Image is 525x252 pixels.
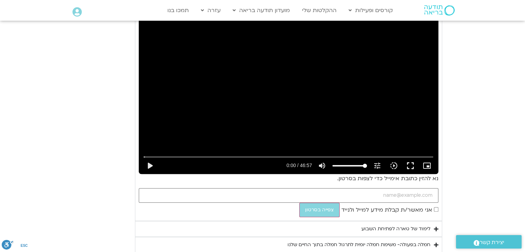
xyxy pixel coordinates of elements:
a: עזרה [197,4,224,17]
span: יצירת קשר [479,238,504,247]
a: קורסים ופעילות [345,4,396,17]
img: תודעה בריאה [424,5,455,16]
span: אני מאשר/ת קבלת מידע למייל ולנייד [341,206,432,214]
input: כתובת אימייל [139,188,438,203]
a: תמכו בנו [164,4,192,17]
summary: לימוד של טארה לפתיחת השבוע [135,221,442,237]
div: לימוד של טארה לפתיחת השבוע [361,225,430,233]
a: ההקלטות שלי [299,4,340,17]
a: מועדון תודעה בריאה [229,4,293,17]
div: חמלה בפעולה- משימת חמלה יומית לתרגול חמלה בתוך החיים שלנו [288,241,430,249]
a: יצירת קשר [456,235,522,249]
p: נא להזין כתובת אימייל כדי לצפות בסרטון. [139,174,438,183]
button: צפייה בסרטון [299,203,340,217]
